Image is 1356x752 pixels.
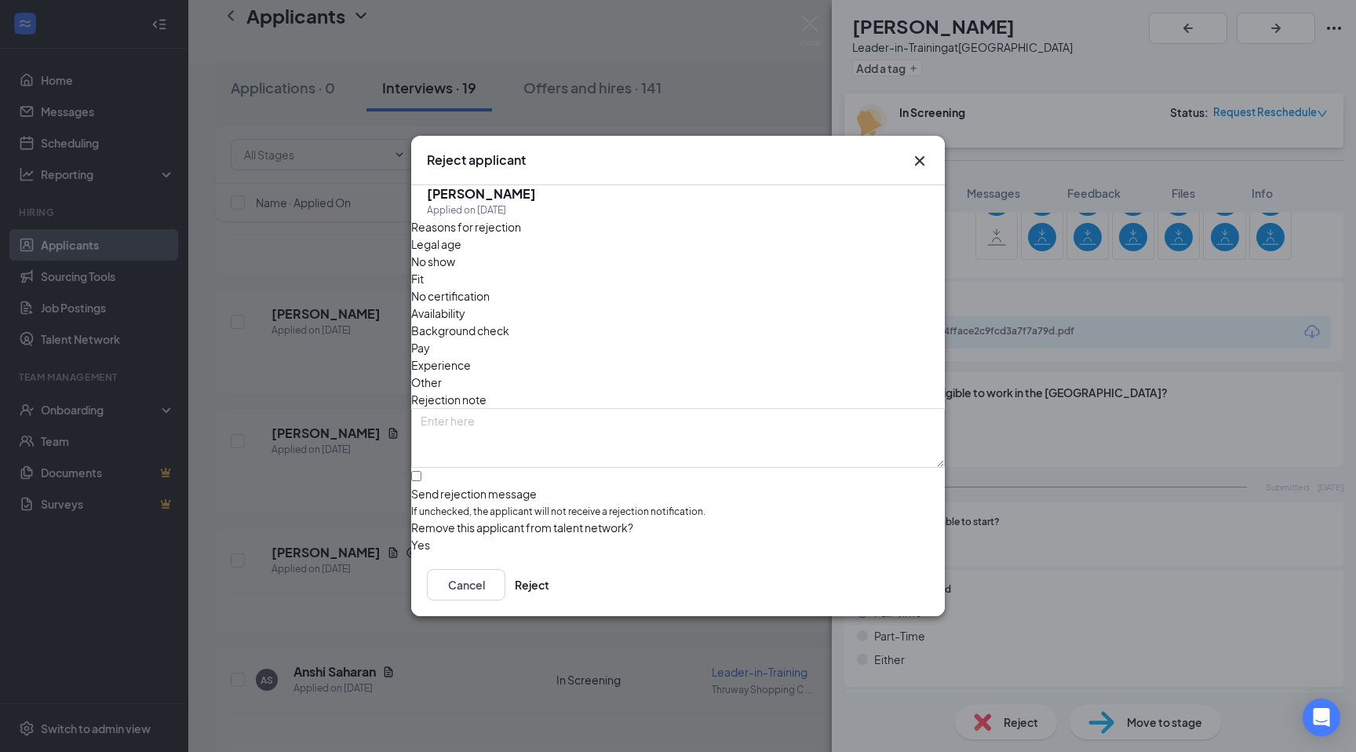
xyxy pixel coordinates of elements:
span: Legal age [411,235,461,253]
span: Availability [411,305,465,322]
input: Send rejection messageIf unchecked, the applicant will not receive a rejection notification. [411,471,421,481]
div: Open Intercom Messenger [1303,699,1340,736]
span: No certification [411,287,490,305]
button: Cancel [427,569,505,601]
span: Experience [411,356,471,374]
div: Applied on [DATE] [427,203,536,218]
span: If unchecked, the applicant will not receive a rejection notification. [411,505,945,520]
span: Rejection note [411,392,487,407]
span: Remove this applicant from talent network? [411,520,633,535]
div: Send rejection message [411,486,945,502]
button: Close [910,151,929,170]
span: Other [411,374,442,391]
h5: [PERSON_NAME] [427,185,536,203]
svg: Cross [910,151,929,170]
span: Yes [411,536,430,553]
span: No show [411,253,455,270]
span: Fit [411,270,424,287]
button: Reject [515,569,549,601]
span: Pay [411,339,430,356]
span: Reasons for rejection [411,220,521,234]
span: Background check [411,322,509,339]
h3: Reject applicant [427,151,526,169]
